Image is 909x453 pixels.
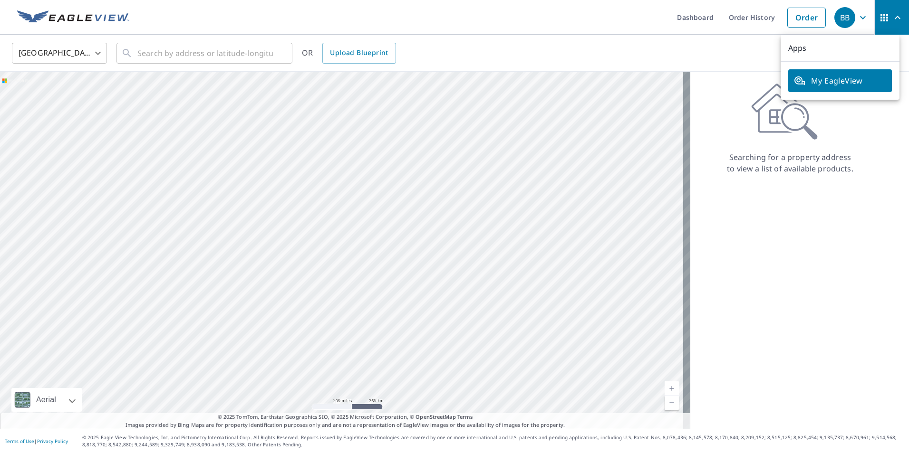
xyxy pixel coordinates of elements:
div: BB [834,7,855,28]
span: © 2025 TomTom, Earthstar Geographics SIO, © 2025 Microsoft Corporation, © [218,413,473,421]
p: Searching for a property address to view a list of available products. [726,151,854,174]
a: Current Level 5, Zoom In [665,381,679,396]
p: Apps [781,35,899,62]
div: Aerial [33,388,59,412]
a: Terms [457,413,473,420]
div: OR [302,43,396,64]
input: Search by address or latitude-longitude [137,40,273,66]
p: | [5,438,68,444]
img: EV Logo [17,10,129,25]
a: Current Level 5, Zoom Out [665,396,679,410]
a: OpenStreetMap [416,413,455,420]
span: My EagleView [794,75,886,86]
p: © 2025 Eagle View Technologies, Inc. and Pictometry International Corp. All Rights Reserved. Repo... [82,434,904,448]
a: Order [787,8,826,28]
a: Upload Blueprint [322,43,396,64]
a: My EagleView [788,69,892,92]
a: Privacy Policy [37,438,68,444]
span: Upload Blueprint [330,47,388,59]
div: Aerial [11,388,82,412]
div: [GEOGRAPHIC_DATA] [12,40,107,66]
a: Terms of Use [5,438,34,444]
